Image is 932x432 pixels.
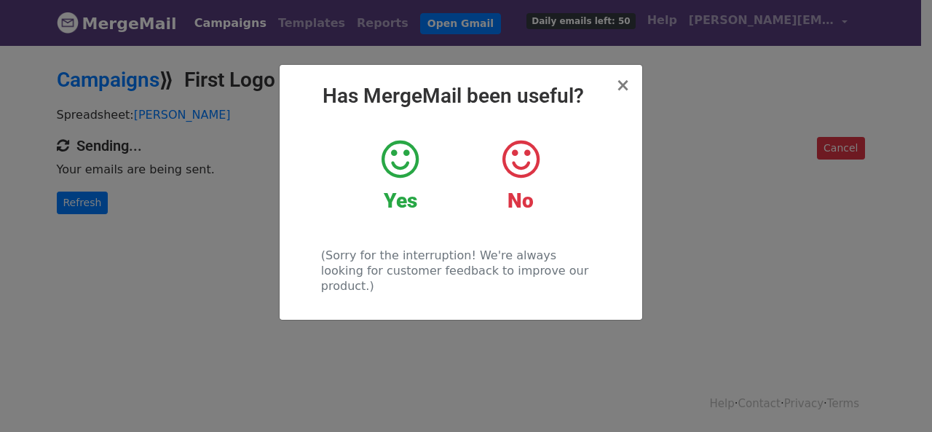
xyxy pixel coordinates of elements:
h2: Has MergeMail been useful? [291,84,631,109]
a: No [471,138,569,213]
a: Yes [351,138,449,213]
p: (Sorry for the interruption! We're always looking for customer feedback to improve our product.) [321,248,600,294]
strong: No [508,189,534,213]
strong: Yes [384,189,417,213]
button: Close [615,76,630,94]
span: × [615,75,630,95]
